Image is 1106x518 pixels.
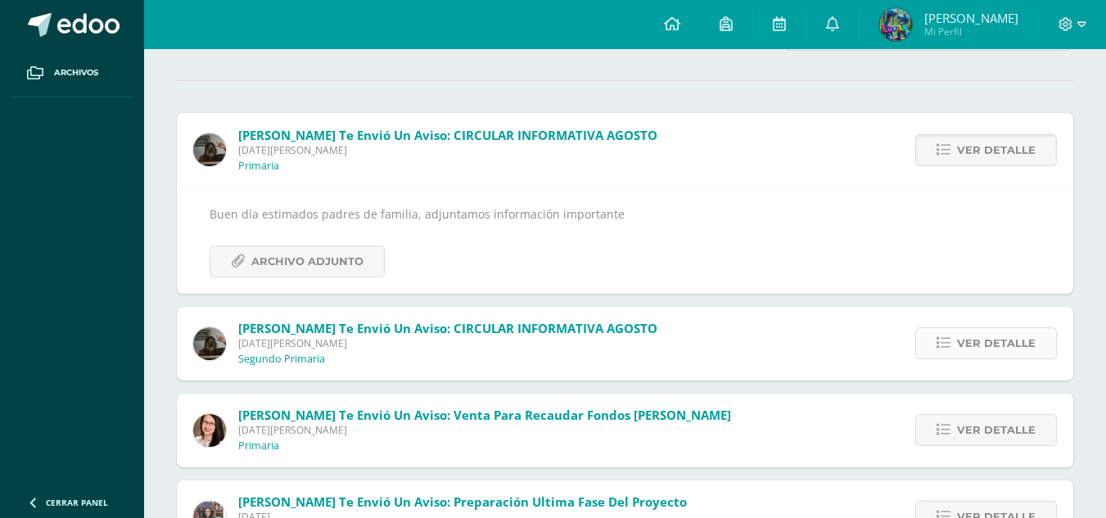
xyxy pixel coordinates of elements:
div: Buen día estimados padres de familia, adjuntamos información importante [210,204,1041,277]
span: [PERSON_NAME] te envió un aviso: Preparación ultima fase del proyecto [238,493,687,510]
p: Segundo Primaria [238,353,325,366]
span: Ver detalle [957,415,1036,445]
img: 225096a26acfc1687bffe5cda17b4a42.png [193,133,226,166]
span: Ver detalle [957,135,1036,165]
p: Primaria [238,160,279,173]
p: Primaria [238,439,279,453]
span: [DATE][PERSON_NAME] [238,143,657,157]
span: Ver detalle [957,328,1036,358]
span: [PERSON_NAME] te envió un aviso: CIRCULAR INFORMATIVA AGOSTO [238,127,657,143]
img: 225096a26acfc1687bffe5cda17b4a42.png [193,327,226,360]
span: [PERSON_NAME] te envió un aviso: CIRCULAR INFORMATIVA AGOSTO [238,320,657,336]
span: Archivo Adjunto [251,246,363,277]
a: Archivos [13,49,131,97]
span: [DATE][PERSON_NAME] [238,336,657,350]
span: Archivos [54,66,98,79]
img: d1f90f0812a01024d684830372caf62a.png [193,414,226,447]
a: Archivo Adjunto [210,245,385,277]
img: b74acbc64b98acd07139225225d363f8.png [879,8,912,41]
span: [DATE][PERSON_NAME] [238,423,731,437]
span: [PERSON_NAME] te envió un aviso: Venta para recaudar fondos [PERSON_NAME] [238,407,731,423]
span: Mi Perfil [924,25,1018,38]
span: [PERSON_NAME] [924,10,1018,26]
span: Cerrar panel [46,497,108,508]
